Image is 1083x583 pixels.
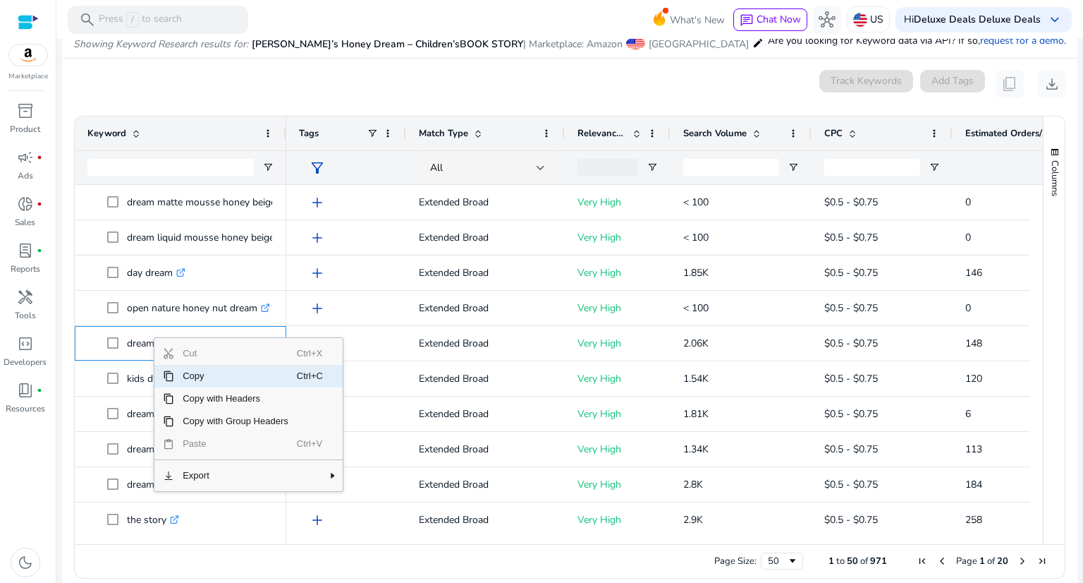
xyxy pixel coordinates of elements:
[683,337,709,350] span: 2.06K
[419,435,552,464] p: Extended Broad
[936,555,948,567] div: Previous Page
[419,364,552,393] p: Extended Broad
[917,555,928,567] div: First Page
[4,356,47,368] p: Developers
[174,433,297,455] span: Paste
[683,301,709,315] span: < 100
[11,263,40,275] p: Reports
[37,155,42,160] span: fiber_manual_record
[419,223,552,252] p: Extended Broad
[174,365,297,387] span: Copy
[683,372,709,385] span: 1.54K
[761,553,803,570] div: Page Size
[419,505,552,534] p: Extended Broad
[297,365,327,387] span: Ctrl+C
[683,478,703,491] span: 2.8K
[174,464,297,487] span: Export
[683,159,779,176] input: Search Volume Filter Input
[6,402,45,415] p: Resources
[15,216,35,229] p: Sales
[683,231,709,244] span: < 100
[965,443,982,456] span: 113
[127,223,287,252] p: dream liquid mousse honey beige
[979,555,985,567] span: 1
[297,342,327,365] span: Ctrl+X
[929,162,940,173] button: Open Filter Menu
[17,149,34,166] span: campaign
[127,470,190,499] p: dream eyes
[683,407,709,421] span: 1.81K
[870,555,887,567] span: 971
[1046,11,1063,28] span: keyboard_arrow_down
[847,555,858,567] span: 50
[126,12,139,28] span: /
[965,372,982,385] span: 120
[523,37,623,51] span: | Marketplace: Amazon
[683,443,709,456] span: 1.34K
[17,335,34,352] span: code_blocks
[824,337,878,350] span: $0.5 - $0.75
[757,13,801,26] span: Chat Now
[824,266,878,280] span: $0.5 - $0.75
[683,266,709,280] span: 1.85K
[127,294,270,323] p: open nature honey nut dream
[914,13,1041,26] b: Deluxe Deals Deluxe Deals
[87,127,126,140] span: Keyword
[965,513,982,527] span: 258
[965,231,971,244] span: 0
[262,162,274,173] button: Open Filter Menu
[99,12,182,28] p: Press to search
[956,555,977,567] span: Page
[154,337,343,492] div: Context Menu
[577,329,658,358] p: Very High
[1038,70,1066,98] button: download
[419,329,552,358] p: Extended Broad
[965,407,971,421] span: 6
[904,15,1041,25] p: Hi
[577,258,658,287] p: Very High
[683,127,747,140] span: Search Volume
[127,364,188,393] p: kids dream
[836,555,845,567] span: to
[824,159,920,176] input: CPC Filter Input
[419,258,552,287] p: Extended Broad
[965,196,971,209] span: 0
[174,387,297,410] span: Copy with Headers
[824,372,878,385] span: $0.5 - $0.75
[683,513,703,527] span: 2.9K
[577,223,658,252] p: Very High
[37,201,42,207] span: fiber_manual_record
[10,123,40,136] p: Product
[860,555,868,567] span: of
[577,435,658,464] p: Very High
[17,102,34,119] span: inventory_2
[714,555,757,567] div: Page Size:
[577,364,658,393] p: Very High
[577,399,658,428] p: Very High
[752,35,764,52] mat-icon: edit
[824,231,878,244] span: $0.5 - $0.75
[17,289,34,306] span: handyman
[79,11,96,28] span: search
[1017,555,1028,567] div: Next Page
[870,7,883,32] p: US
[824,127,843,140] span: CPC
[768,555,787,567] div: 50
[824,196,878,209] span: $0.5 - $0.75
[419,294,552,323] p: Extended Broad
[828,555,834,567] span: 1
[419,127,468,140] span: Match Type
[127,399,192,428] p: dream book
[577,470,658,499] p: Very High
[174,342,297,365] span: Cut
[297,433,327,455] span: Ctrl+V
[299,127,319,140] span: Tags
[309,335,326,352] span: add
[824,443,878,456] span: $0.5 - $0.75
[309,194,326,211] span: add
[1036,555,1048,567] div: Last Page
[813,6,841,34] button: hub
[309,300,326,317] span: add
[577,294,658,323] p: Very High
[252,37,523,51] span: [PERSON_NAME]’s Honey Dream – Children’sBOOK STORY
